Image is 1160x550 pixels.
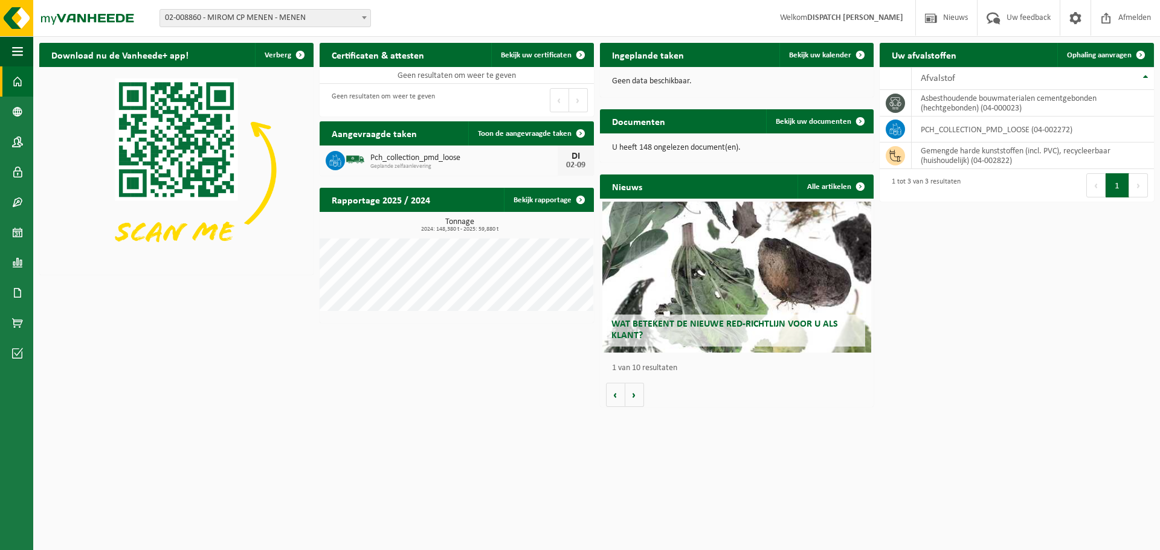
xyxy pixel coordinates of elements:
a: Alle artikelen [797,174,872,199]
span: Verberg [265,51,291,59]
span: Geplande zelfaanlevering [370,163,558,170]
button: Previous [1086,173,1106,197]
p: 1 van 10 resultaten [612,364,868,373]
span: 2024: 148,380 t - 2025: 59,880 t [326,226,594,232]
h2: Aangevraagde taken [320,121,429,145]
h2: Certificaten & attesten [320,43,436,66]
button: Previous [550,88,569,112]
h3: Tonnage [326,218,594,232]
div: 1 tot 3 van 3 resultaten [886,172,961,199]
strong: DISPATCH [PERSON_NAME] [807,13,903,22]
div: DI [564,152,588,161]
a: Bekijk rapportage [504,188,593,212]
button: 1 [1106,173,1129,197]
span: 02-008860 - MIROM CP MENEN - MENEN [159,9,371,27]
span: Wat betekent de nieuwe RED-richtlijn voor u als klant? [611,319,838,341]
button: Next [569,88,588,112]
span: 02-008860 - MIROM CP MENEN - MENEN [160,10,370,27]
h2: Documenten [600,109,677,133]
a: Bekijk uw kalender [779,43,872,67]
img: Download de VHEPlus App [39,67,314,272]
span: Bekijk uw certificaten [501,51,572,59]
span: Toon de aangevraagde taken [478,130,572,138]
h2: Download nu de Vanheede+ app! [39,43,201,66]
td: Geen resultaten om weer te geven [320,67,594,84]
a: Toon de aangevraagde taken [468,121,593,145]
span: Afvalstof [921,74,955,83]
a: Bekijk uw certificaten [491,43,593,67]
button: Vorige [606,383,625,407]
p: Geen data beschikbaar. [612,77,862,86]
h2: Rapportage 2025 / 2024 [320,188,442,211]
h2: Ingeplande taken [600,43,696,66]
button: Volgende [625,383,644,407]
p: U heeft 148 ongelezen document(en). [612,144,862,152]
a: Wat betekent de nieuwe RED-richtlijn voor u als klant? [602,202,871,353]
span: Ophaling aanvragen [1067,51,1132,59]
h2: Uw afvalstoffen [880,43,968,66]
div: 02-09 [564,161,588,170]
button: Next [1129,173,1148,197]
span: Pch_collection_pmd_loose [370,153,558,163]
td: asbesthoudende bouwmaterialen cementgebonden (hechtgebonden) (04-000023) [912,90,1154,117]
span: Bekijk uw kalender [789,51,851,59]
td: gemengde harde kunststoffen (incl. PVC), recycleerbaar (huishoudelijk) (04-002822) [912,142,1154,169]
img: BL-SO-LV [345,149,366,170]
h2: Nieuws [600,174,654,198]
a: Ophaling aanvragen [1057,43,1153,67]
td: PCH_COLLECTION_PMD_LOOSE (04-002272) [912,117,1154,142]
button: Verberg [255,43,312,67]
a: Bekijk uw documenten [766,109,872,133]
div: Geen resultaten om weer te geven [326,87,435,114]
span: Bekijk uw documenten [776,118,851,126]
